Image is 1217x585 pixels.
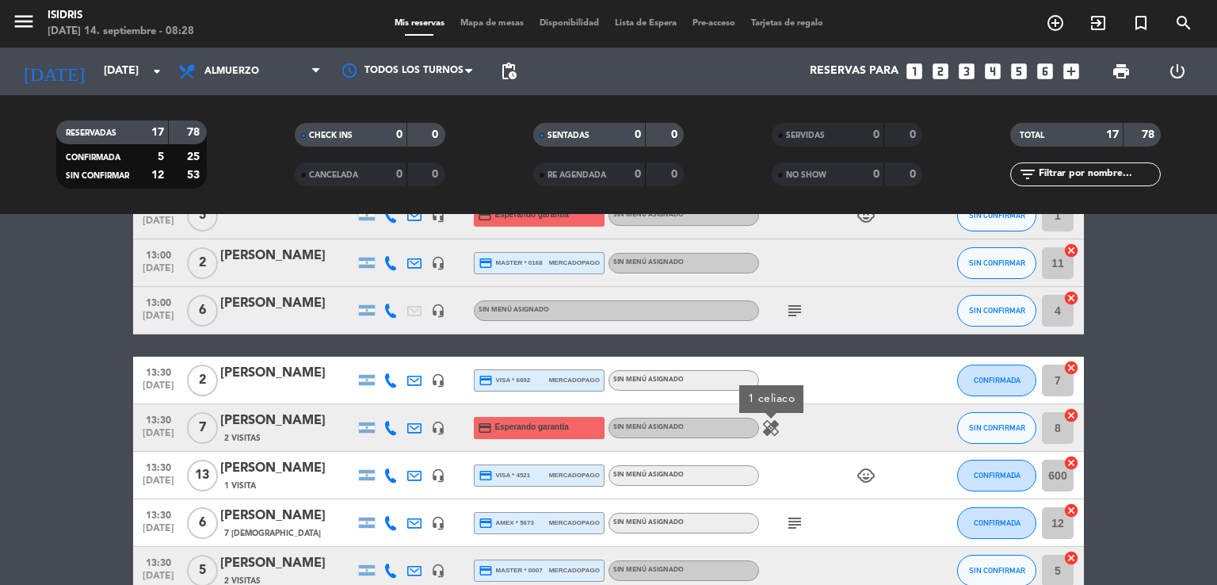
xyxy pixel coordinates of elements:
[187,295,218,327] span: 6
[432,129,441,140] strong: 0
[549,518,600,528] span: mercadopago
[431,373,445,388] i: headset_mic
[224,432,261,445] span: 2 Visitas
[224,527,321,540] span: 7 [DEMOGRAPHIC_DATA]
[671,129,681,140] strong: 0
[139,428,178,446] span: [DATE]
[1061,61,1082,82] i: add_box
[810,65,898,78] span: Reservas para
[739,385,803,413] div: 1 celiaco
[671,169,681,180] strong: 0
[139,410,178,428] span: 13:30
[431,304,445,318] i: headset_mic
[1168,62,1187,81] i: power_settings_new
[396,129,402,140] strong: 0
[910,129,919,140] strong: 0
[48,8,194,24] div: isidris
[635,129,641,140] strong: 0
[1063,407,1079,423] i: cancel
[187,507,218,539] span: 6
[309,171,358,179] span: CANCELADA
[224,480,256,492] span: 1 Visita
[856,466,876,485] i: child_care
[432,169,441,180] strong: 0
[1063,550,1079,566] i: cancel
[431,208,445,223] i: headset_mic
[187,460,218,491] span: 13
[204,66,259,77] span: Almuerzo
[479,468,530,483] span: visa * 4521
[48,24,194,40] div: [DATE] 14. septiembre - 08:28
[613,567,684,573] span: Sin menú asignado
[613,424,684,430] span: Sin menú asignado
[495,421,569,434] span: Esperando garantía
[1112,62,1131,81] span: print
[956,61,977,82] i: looks_3
[1063,290,1079,306] i: cancel
[547,132,589,140] span: SENTADAS
[479,516,534,530] span: amex * 5673
[431,516,445,530] i: headset_mic
[479,373,493,388] i: credit_card
[1037,166,1160,183] input: Filtrar por nombre...
[785,301,804,320] i: subject
[957,507,1036,539] button: CONFIRMADA
[139,362,178,380] span: 13:30
[613,259,684,266] span: Sin menú asignado
[856,206,876,225] i: child_care
[66,172,129,180] span: SIN CONFIRMAR
[1174,13,1193,32] i: search
[12,10,36,33] i: menu
[1149,48,1205,95] div: LOG OUT
[873,129,879,140] strong: 0
[431,468,445,483] i: headset_mic
[479,468,493,483] i: credit_card
[974,376,1021,384] span: CONFIRMADA
[613,472,684,478] span: Sin menú asignado
[969,566,1025,575] span: SIN CONFIRMAR
[396,169,402,180] strong: 0
[1063,360,1079,376] i: cancel
[479,256,543,270] span: master * 0168
[479,373,530,388] span: visa * 6692
[187,247,218,279] span: 2
[957,295,1036,327] button: SIN CONFIRMAR
[220,246,355,266] div: [PERSON_NAME]
[1009,61,1029,82] i: looks_5
[431,256,445,270] i: headset_mic
[1018,165,1037,184] i: filter_list
[12,10,36,39] button: menu
[969,258,1025,267] span: SIN CONFIRMAR
[478,208,492,223] i: credit_card
[549,258,600,268] span: mercadopago
[969,423,1025,432] span: SIN CONFIRMAR
[479,564,493,578] i: credit_card
[452,19,532,28] span: Mapa de mesas
[479,307,549,313] span: Sin menú asignado
[1142,129,1158,140] strong: 78
[139,292,178,311] span: 13:00
[1046,13,1065,32] i: add_circle_outline
[635,169,641,180] strong: 0
[431,421,445,435] i: headset_mic
[1063,243,1079,258] i: cancel
[220,411,355,431] div: [PERSON_NAME]
[1131,13,1150,32] i: turned_in_not
[1063,503,1079,518] i: cancel
[147,62,166,81] i: arrow_drop_down
[957,365,1036,396] button: CONFIRMADA
[220,363,355,384] div: [PERSON_NAME]
[139,552,178,571] span: 13:30
[549,375,600,385] span: mercadopago
[220,506,355,526] div: [PERSON_NAME]
[685,19,743,28] span: Pre-acceso
[139,457,178,476] span: 13:30
[785,514,804,533] i: subject
[957,412,1036,444] button: SIN CONFIRMAR
[151,127,164,138] strong: 17
[187,200,218,231] span: 5
[786,171,826,179] span: NO SHOW
[12,54,96,89] i: [DATE]
[139,216,178,234] span: [DATE]
[1035,61,1055,82] i: looks_6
